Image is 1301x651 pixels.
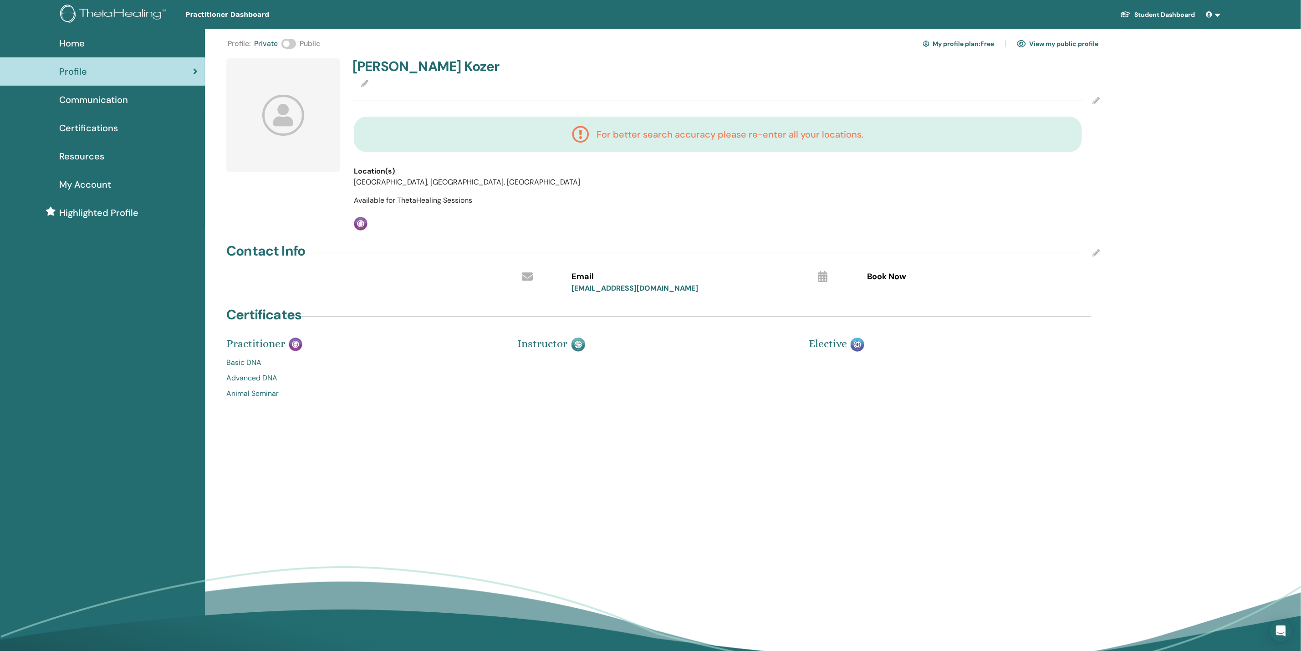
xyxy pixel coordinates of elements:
h4: [PERSON_NAME] Kozer [352,58,721,75]
li: [GEOGRAPHIC_DATA], [GEOGRAPHIC_DATA], [GEOGRAPHIC_DATA] [354,177,657,188]
h4: Certificates [226,307,301,323]
a: Animal Seminar [226,388,504,399]
span: Highlighted Profile [59,206,138,220]
span: Available for ThetaHealing Sessions [354,195,472,205]
span: Practitioner [226,337,285,350]
span: Elective [809,337,847,350]
a: View my public profile [1017,36,1099,51]
a: My profile plan:Free [923,36,995,51]
img: cog.svg [923,39,929,48]
img: eye.svg [1017,40,1026,48]
span: Public [300,38,320,49]
span: Communication [59,93,128,107]
span: Resources [59,149,104,163]
span: Book Now [867,271,906,283]
span: Profile [59,65,87,78]
img: graduation-cap-white.svg [1120,10,1131,18]
span: Location(s) [354,166,395,177]
h4: For better search accuracy please re-enter all your locations. [597,129,863,140]
span: Email [571,271,594,283]
a: Student Dashboard [1113,6,1203,23]
a: Advanced DNA [226,373,504,384]
a: [EMAIL_ADDRESS][DOMAIN_NAME] [571,283,698,293]
a: Basic DNA [226,357,504,368]
div: Open Intercom Messenger [1270,620,1292,642]
span: My Account [59,178,111,191]
span: Instructor [518,337,568,350]
h4: Contact Info [226,243,305,259]
span: Private [254,38,278,49]
span: Profile : [228,38,250,49]
span: Certifications [59,121,118,135]
span: Home [59,36,85,50]
img: logo.png [60,5,169,25]
span: Practitioner Dashboard [185,10,322,20]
